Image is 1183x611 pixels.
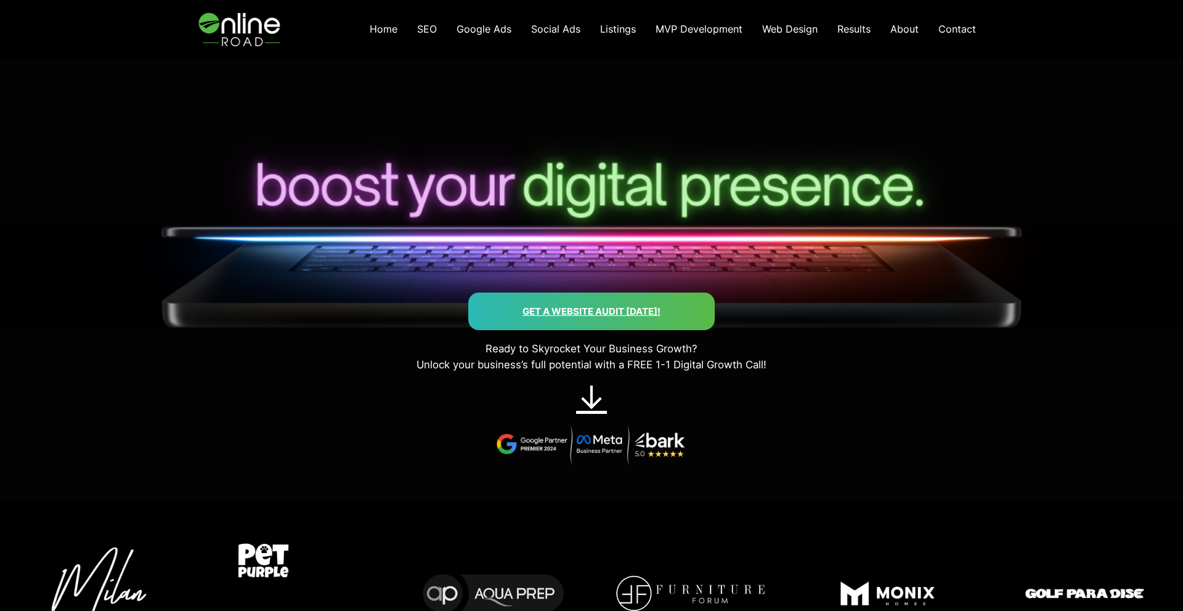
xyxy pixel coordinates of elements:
span: Listings [600,23,636,35]
a: Home [360,17,407,42]
span: About [890,23,919,35]
span: Home [370,23,397,35]
a: Social Ads [521,17,590,42]
span: Web Design [762,23,818,35]
span: Google Ads [457,23,511,35]
a: Web Design [752,17,827,42]
span: Social Ads [531,23,580,35]
a: Get a Website AUdit [DATE]! [522,305,661,317]
nav: Navigation [360,17,986,42]
a: SEO [407,17,447,42]
span: SEO [417,23,437,35]
a: Listings [590,17,646,42]
span: Contact [938,23,976,35]
a: MVP Development [646,17,752,42]
a: Results [827,17,880,42]
p: Ready to Skyrocket Your Business Growth? Unlock your business’s full potential with a FREE 1-1 Di... [59,341,1124,373]
a: Google Ads [447,17,521,42]
a: Contact [929,17,986,42]
span: Results [837,23,871,35]
a: About [880,17,929,42]
span: MVP Development [656,23,742,35]
a: ↓ [576,378,607,417]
